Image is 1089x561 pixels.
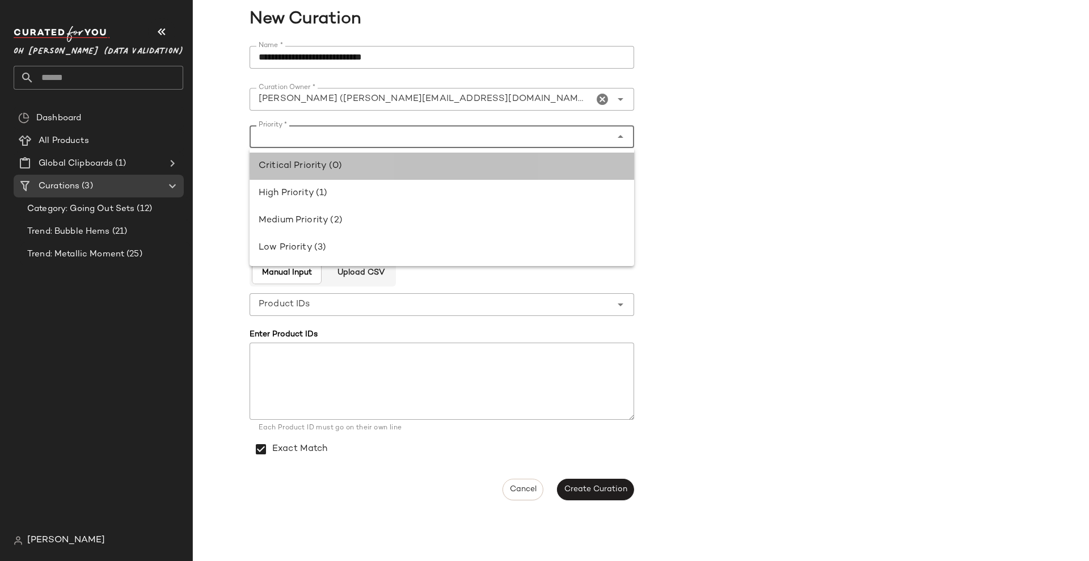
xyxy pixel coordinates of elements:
[14,39,183,59] span: Oh [PERSON_NAME] (Data Validation)
[614,92,627,106] i: Open
[596,92,609,106] i: Clear Curation Owner *
[36,112,81,125] span: Dashboard
[557,479,634,500] button: Create Curation
[14,536,23,545] img: svg%3e
[252,261,322,284] button: Manual Input
[614,130,627,144] i: Close
[110,225,128,238] span: (21)
[39,134,89,147] span: All Products
[503,479,543,500] button: Cancel
[193,7,1082,32] span: New Curation
[259,423,625,433] div: Each Product ID must go on their own line
[327,261,393,284] button: Upload CSV
[250,328,634,340] div: Enter Product IDs
[259,187,625,200] div: High Priority (1)
[27,534,105,547] span: [PERSON_NAME]
[27,225,110,238] span: Trend: Bubble Hems
[27,248,124,261] span: Trend: Metallic Moment
[336,268,384,277] span: Upload CSV
[259,159,625,173] div: Critical Priority (0)
[509,485,537,494] span: Cancel
[113,157,125,170] span: (1)
[124,248,142,261] span: (25)
[259,241,625,255] div: Low Priority (3)
[18,112,29,124] img: svg%3e
[27,203,134,216] span: Category: Going Out Sets
[259,214,625,227] div: Medium Priority (2)
[259,298,310,311] span: Product IDs
[39,157,113,170] span: Global Clipboards
[564,485,627,494] span: Create Curation
[79,180,92,193] span: (3)
[261,268,312,277] span: Manual Input
[14,26,110,42] img: cfy_white_logo.C9jOOHJF.svg
[39,180,79,193] span: Curations
[134,203,152,216] span: (12)
[272,433,328,465] label: Exact Match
